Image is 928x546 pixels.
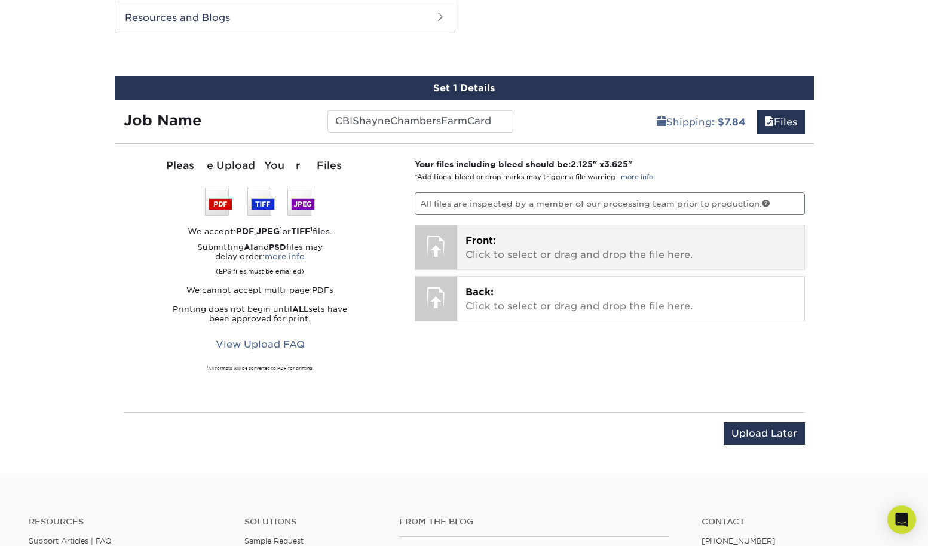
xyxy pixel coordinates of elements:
[712,116,746,128] b: : $7.84
[207,365,208,369] sup: 1
[236,226,254,236] strong: PDF
[415,159,632,169] strong: Your files including bleed should be: " x "
[465,286,494,297] span: Back:
[265,252,305,261] a: more info
[724,422,805,445] input: Upload Later
[604,159,628,169] span: 3.625
[757,110,805,134] a: Files
[256,226,280,236] strong: JPEG
[208,333,313,356] a: View Upload FAQ
[244,517,381,527] h4: Solutions
[124,305,397,324] p: Printing does not begin until sets have been approved for print.
[280,225,282,232] sup: 1
[124,112,201,129] strong: Job Name
[415,173,653,181] small: *Additional bleed or crop marks may trigger a file warning –
[244,243,253,251] strong: AI
[216,262,304,276] small: (EPS files must be emailed)
[205,188,315,216] img: We accept: PSD, TIFF, or JPEG (JPG)
[124,366,397,372] div: All formats will be converted to PDF for printing.
[115,2,455,33] h2: Resources and Blogs
[657,116,666,128] span: shipping
[124,243,397,276] p: Submitting and files may delay order:
[399,517,669,527] h4: From the Blog
[29,517,226,527] h4: Resources
[415,192,805,215] p: All files are inspected by a member of our processing team prior to production.
[310,225,313,232] sup: 1
[887,505,916,534] div: Open Intercom Messenger
[465,234,796,262] p: Click to select or drag and drop the file here.
[702,517,899,527] a: Contact
[124,286,397,295] p: We cannot accept multi-page PDFs
[244,536,304,545] a: Sample Request
[621,173,653,181] a: more info
[571,159,593,169] span: 2.125
[124,225,397,237] div: We accept: , or files.
[327,110,513,133] input: Enter a job name
[124,158,397,174] div: Please Upload Your Files
[115,76,814,100] div: Set 1 Details
[269,243,286,251] strong: PSD
[291,226,310,236] strong: TIFF
[465,235,496,246] span: Front:
[465,285,796,314] p: Click to select or drag and drop the file here.
[292,305,308,314] strong: ALL
[649,110,754,134] a: Shipping: $7.84
[702,536,776,545] a: [PHONE_NUMBER]
[764,116,774,128] span: files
